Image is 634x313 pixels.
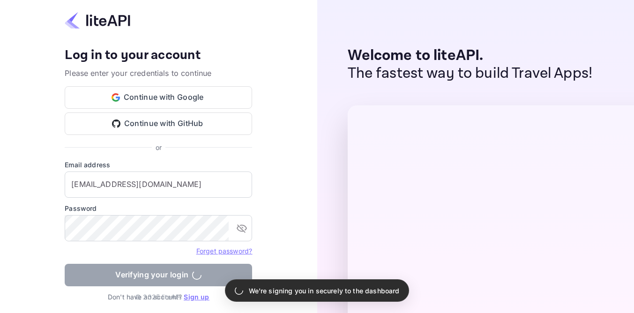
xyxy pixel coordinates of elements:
a: Sign up [184,293,209,301]
p: or [156,142,162,152]
label: Password [65,203,252,213]
button: Continue with Google [65,86,252,109]
p: The fastest way to build Travel Apps! [348,65,593,82]
p: Welcome to liteAPI. [348,47,593,65]
a: Forget password? [196,246,252,255]
button: Continue with GitHub [65,112,252,135]
h4: Log in to your account [65,47,252,64]
p: © 2025 liteAPI [135,292,182,302]
img: liteapi [65,11,130,30]
a: Forget password? [196,247,252,255]
label: Email address [65,160,252,170]
button: toggle password visibility [232,219,251,238]
input: Enter your email address [65,171,252,198]
p: Don't have an account? [65,292,252,302]
p: We're signing you in securely to the dashboard [249,286,400,296]
p: Please enter your credentials to continue [65,67,252,79]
